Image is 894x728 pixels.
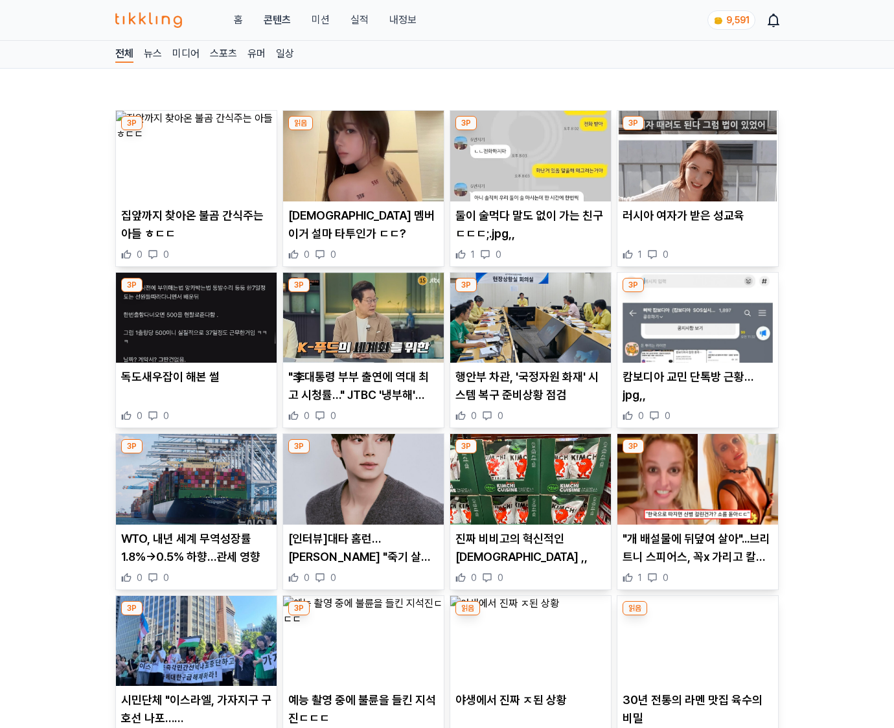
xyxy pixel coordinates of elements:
[498,571,503,584] span: 0
[115,110,277,267] div: 3P 집앞까지 찾아온 불곰 간식주는 아들 ㅎㄷㄷ 집앞까지 찾아온 불곰 간식주는 아들 ㅎㄷㄷ 0 0
[623,368,773,404] p: 캄보디아 교민 단톡방 근황…jpg,,
[389,12,417,28] a: 내정보
[726,15,750,25] span: 9,591
[455,368,606,404] p: 행안부 차관, '국정자원 화재' 시스템 복구 준비상황 점검
[283,273,444,363] img: "李대통령 부부 출연에 역대 최고 시청률…" JTBC '냉부해' 8.9%
[623,530,773,566] p: "개 배설물에 뒤덮여 살아"...브리트니 스피어스, 꼭x 가리고 칼춤까지 추는 충격적인 최근 근황
[121,116,143,130] div: 3P
[163,409,169,422] span: 0
[288,278,310,292] div: 3P
[617,596,778,687] img: 30년 전통의 라멘 맛집 육수의 비밀
[115,433,277,590] div: 3P WTO, 내년 세계 무역성장률 1.8%→0.5% 하향…관세 영향 WTO, 내년 세계 무역성장률 1.8%→0.5% 하향…관세 영향 0 0
[304,409,310,422] span: 0
[638,571,642,584] span: 1
[288,691,439,727] p: 예능 촬영 중에 불륜을 들킨 지석진ㄷㄷㄷ
[247,46,266,63] a: 유머
[163,571,169,584] span: 0
[707,10,753,30] a: coin 9,591
[330,248,336,261] span: 0
[288,530,439,566] p: [인터뷰]대타 홈런…[PERSON_NAME] "죽기 살기로 했죠"
[450,273,611,363] img: 행안부 차관, '국정자원 화재' 시스템 복구 준비상황 점검
[623,439,644,453] div: 3P
[312,12,330,28] button: 미션
[304,571,310,584] span: 0
[617,273,778,363] img: 캄보디아 교민 단톡방 근황…jpg,,
[663,571,669,584] span: 0
[137,248,143,261] span: 0
[137,409,143,422] span: 0
[330,571,336,584] span: 0
[288,368,439,404] p: "李대통령 부부 출연에 역대 최고 시청률…" JTBC '냉부해' 8.9%
[116,273,277,363] img: 독도새우잡이 해본 썰
[282,433,444,590] div: 3P [인터뷰]대타 홈런…이채민 "죽기 살기로 했죠" [인터뷰]대타 홈런…[PERSON_NAME] "죽기 살기로 했죠" 0 0
[623,207,773,225] p: 러시아 여자가 받은 성교육
[450,434,611,525] img: 진짜 비비고의 혁신적인 신상 ,,
[282,110,444,267] div: 읽음 에스파 멤버 이거 설마 타투인가 ㄷㄷ? [DEMOGRAPHIC_DATA] 멤버 이거 설마 타투인가 ㄷㄷ? 0 0
[121,691,271,727] p: 시민단체 "이스라엘, 가자지구 구호선 나포…[DEMOGRAPHIC_DATA] 1명 포함"
[455,207,606,243] p: 둘이 술먹다 말도 없이 가는 친구 ㄷㄷㄷ;.jpg,,
[121,439,143,453] div: 3P
[283,111,444,201] img: 에스파 멤버 이거 설마 타투인가 ㄷㄷ?
[264,12,291,28] a: 콘텐츠
[121,278,143,292] div: 3P
[471,248,475,261] span: 1
[638,409,644,422] span: 0
[116,434,277,525] img: WTO, 내년 세계 무역성장률 1.8%→0.5% 하향…관세 영향
[471,409,477,422] span: 0
[450,433,612,590] div: 3P 진짜 비비고의 혁신적인 신상 ,, 진짜 비비고의 혁신적인 [DEMOGRAPHIC_DATA] ,, 0 0
[617,434,778,525] img: "개 배설물에 뒤덮여 살아"...브리트니 스피어스, 꼭x 가리고 칼춤까지 추는 충격적인 최근 근황
[623,278,644,292] div: 3P
[288,207,439,243] p: [DEMOGRAPHIC_DATA] 멤버 이거 설마 타투인가 ㄷㄷ?
[116,111,277,201] img: 집앞까지 찾아온 불곰 간식주는 아들 ㅎㄷㄷ
[455,439,477,453] div: 3P
[283,596,444,687] img: 예능 촬영 중에 불륜을 들킨 지석진ㄷㄷㄷ
[163,248,169,261] span: 0
[282,272,444,429] div: 3P "李대통령 부부 출연에 역대 최고 시청률…" JTBC '냉부해' 8.9% "李대통령 부부 출연에 역대 최고 시청률…" JTBC '냉부해' 8.9% 0 0
[115,46,133,63] a: 전체
[121,207,271,243] p: 집앞까지 찾아온 불곰 간식주는 아들 ㅎㄷㄷ
[304,248,310,261] span: 0
[115,12,182,28] img: 티끌링
[617,272,779,429] div: 3P 캄보디아 교민 단톡방 근황…jpg,, 캄보디아 교민 단톡방 근황…jpg,, 0 0
[288,439,310,453] div: 3P
[234,12,243,28] a: 홈
[638,248,642,261] span: 1
[471,571,477,584] span: 0
[144,46,162,63] a: 뉴스
[455,601,480,615] div: 읽음
[350,12,369,28] a: 실적
[617,110,779,267] div: 3P 러시아 여자가 받은 성교육 러시아 여자가 받은 성교육 1 0
[121,530,271,566] p: WTO, 내년 세계 무역성장률 1.8%→0.5% 하향…관세 영향
[455,278,477,292] div: 3P
[450,110,612,267] div: 3P 둘이 술먹다 말도 없이 가는 친구 ㄷㄷㄷ;.jpg,, 둘이 술먹다 말도 없이 가는 친구 ㄷㄷㄷ;.jpg,, 1 0
[455,530,606,566] p: 진짜 비비고의 혁신적인 [DEMOGRAPHIC_DATA] ,,
[450,111,611,201] img: 둘이 술먹다 말도 없이 가는 친구 ㄷㄷㄷ;.jpg,,
[455,116,477,130] div: 3P
[498,409,503,422] span: 0
[121,601,143,615] div: 3P
[283,434,444,525] img: [인터뷰]대타 홈런…이채민 "죽기 살기로 했죠"
[623,691,773,727] p: 30년 전통의 라멘 맛집 육수의 비밀
[172,46,200,63] a: 미디어
[455,691,606,709] p: 야생에서 진짜 ㅈ된 상황
[276,46,294,63] a: 일상
[288,116,313,130] div: 읽음
[665,409,670,422] span: 0
[116,596,277,687] img: 시민단체 "이스라엘, 가자지구 구호선 나포…한국인 1명 포함"
[330,409,336,422] span: 0
[450,272,612,429] div: 3P 행안부 차관, '국정자원 화재' 시스템 복구 준비상황 점검 행안부 차관, '국정자원 화재' 시스템 복구 준비상황 점검 0 0
[210,46,237,63] a: 스포츠
[137,571,143,584] span: 0
[450,596,611,687] img: 야생에서 진짜 ㅈ된 상황
[713,16,724,26] img: coin
[121,368,271,386] p: 독도새우잡이 해본 썰
[496,248,501,261] span: 0
[617,433,779,590] div: 3P "개 배설물에 뒤덮여 살아"...브리트니 스피어스, 꼭x 가리고 칼춤까지 추는 충격적인 최근 근황 "개 배설물에 뒤덮여 살아"...브리트니 스피어스, 꼭x 가리고 칼춤까...
[115,272,277,429] div: 3P 독도새우잡이 해본 썰 독도새우잡이 해본 썰 0 0
[623,601,647,615] div: 읽음
[617,111,778,201] img: 러시아 여자가 받은 성교육
[663,248,669,261] span: 0
[288,601,310,615] div: 3P
[623,116,644,130] div: 3P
